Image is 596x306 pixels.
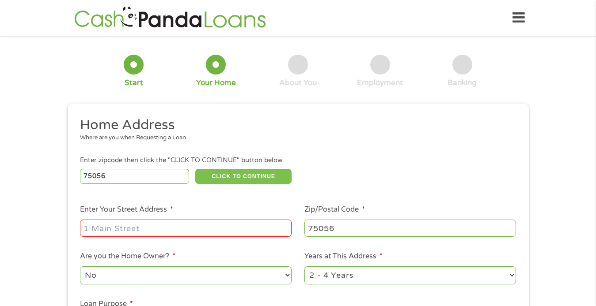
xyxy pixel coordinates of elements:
h2: Home Address [80,116,509,134]
div: Your Home [196,78,236,88]
button: CLICK TO CONTINUE [195,169,292,184]
div: Employment [357,78,403,88]
label: Years at This Address [304,252,383,261]
div: Start [125,78,143,88]
label: Are you the Home Owner? [80,252,175,261]
label: Zip/Postal Code [304,205,365,214]
div: Banking [448,78,477,88]
div: Enter zipcode then click the "CLICK TO CONTINUE" button below. [80,156,516,165]
input: 1 Main Street [80,220,292,236]
label: Enter Your Street Address [80,205,173,214]
input: Enter Zipcode (e.g 01510) [80,169,189,184]
img: GetLoanNow Logo [72,5,269,30]
div: Where are you when Requesting a Loan. [80,134,509,142]
div: About You [279,78,317,88]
